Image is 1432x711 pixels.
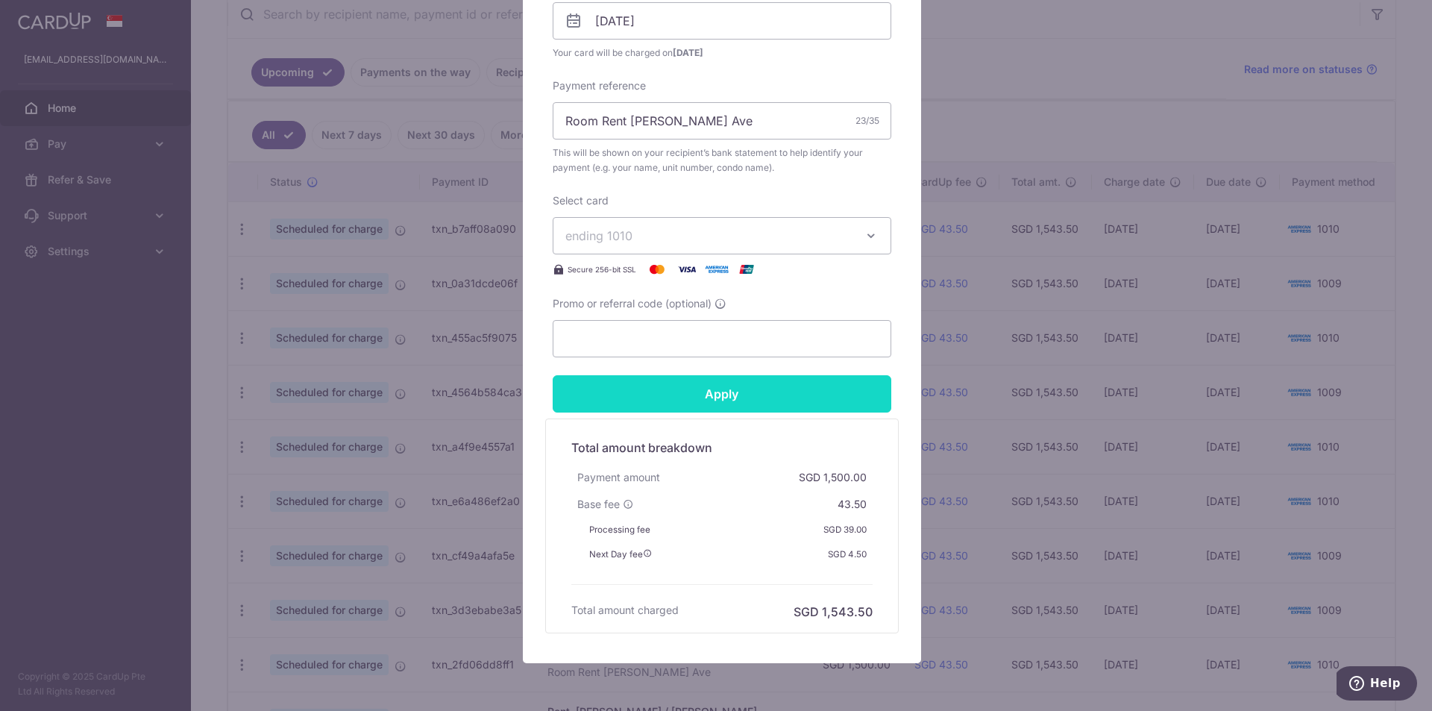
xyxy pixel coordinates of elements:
h6: SGD 1,543.50 [794,603,873,621]
div: 23/35 [855,113,879,128]
img: Mastercard [642,260,672,278]
span: Your card will be charged on [553,46,891,60]
h5: Total amount breakdown [571,439,873,457]
label: Select card [553,193,609,208]
span: [DATE] [673,47,703,58]
div: SGD 1,500.00 [793,464,873,491]
span: Base fee [577,497,620,512]
iframe: Opens a widget where you can find more information [1337,666,1417,704]
div: Payment amount [571,464,666,491]
input: Apply [553,375,891,413]
img: Visa [672,260,702,278]
div: Processing fee [583,518,656,542]
input: DD / MM / YYYY [553,2,891,40]
div: SGD 4.50 [822,542,873,567]
span: Secure 256-bit SSL [568,263,636,275]
img: UnionPay [732,260,761,278]
span: ending 1010 [565,228,632,243]
span: This will be shown on your recipient’s bank statement to help identify your payment (e.g. your na... [553,145,891,175]
div: SGD 39.00 [817,518,873,542]
div: 43.50 [832,491,873,518]
span: Promo or referral code (optional) [553,296,712,311]
button: ending 1010 [553,217,891,254]
img: American Express [702,260,732,278]
h6: Total amount charged [571,603,679,618]
label: Payment reference [553,78,646,93]
span: Next Day fee [589,549,652,560]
